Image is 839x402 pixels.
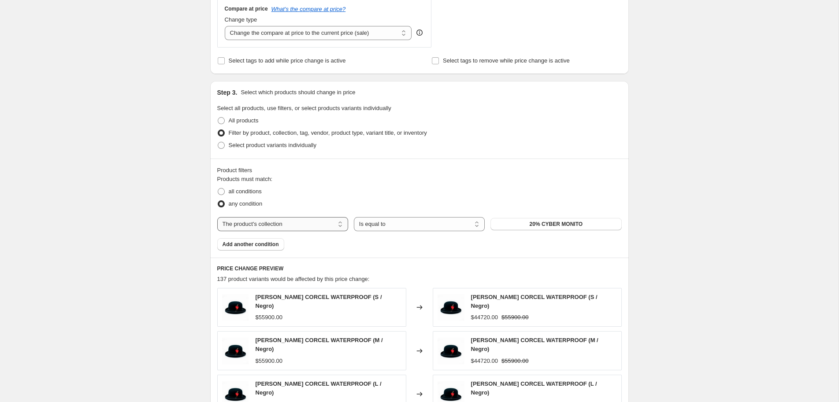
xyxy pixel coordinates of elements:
[471,313,498,322] div: $44720.00
[217,238,284,251] button: Add another condition
[471,294,598,309] span: [PERSON_NAME] CORCEL WATERPROOF (S / Negro)
[225,16,257,23] span: Change type
[256,380,382,396] span: [PERSON_NAME] CORCEL WATERPROOF (L / Negro)
[222,338,249,364] img: Sombrero-tongo-pano-01_9c620353-7c40-4cd2-902b-1e8b6158a964_1_80x.jpg
[217,88,238,97] h2: Step 3.
[271,6,346,12] button: What's the compare at price?
[225,5,268,12] h3: Compare at price
[223,241,279,248] span: Add another condition
[217,105,391,111] span: Select all products, use filters, or select products variants individually
[256,313,282,322] div: $55900.00
[471,337,598,352] span: [PERSON_NAME] CORCEL WATERPROOF (M / Negro)
[438,338,464,364] img: Sombrero-tongo-pano-01_9c620353-7c40-4cd2-902b-1e8b6158a964_1_80x.jpg
[501,357,528,365] strike: $55900.00
[217,166,622,175] div: Product filters
[471,380,597,396] span: [PERSON_NAME] CORCEL WATERPROOF (L / Negro)
[256,294,382,309] span: [PERSON_NAME] CORCEL WATERPROOF (S / Negro)
[241,88,355,97] p: Select which products should change in price
[229,200,263,207] span: any condition
[256,337,383,352] span: [PERSON_NAME] CORCEL WATERPROOF (M / Negro)
[490,218,621,230] button: 20% CYBER MONITO
[256,357,282,365] div: $55900.00
[229,57,346,64] span: Select tags to add while price change is active
[229,142,316,148] span: Select product variants individually
[229,188,262,195] span: all conditions
[217,176,273,182] span: Products must match:
[217,276,370,282] span: 137 product variants would be affected by this price change:
[443,57,570,64] span: Select tags to remove while price change is active
[217,265,622,272] h6: PRICE CHANGE PREVIEW
[222,294,249,321] img: Sombrero-tongo-pano-01_9c620353-7c40-4cd2-902b-1e8b6158a964_1_80x.jpg
[438,294,464,321] img: Sombrero-tongo-pano-01_9c620353-7c40-4cd2-902b-1e8b6158a964_1_80x.jpg
[530,221,583,228] span: 20% CYBER MONITO
[471,357,498,365] div: $44720.00
[229,129,427,136] span: Filter by product, collection, tag, vendor, product type, variant title, or inventory
[229,117,259,124] span: All products
[415,28,424,37] div: help
[501,313,528,322] strike: $55900.00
